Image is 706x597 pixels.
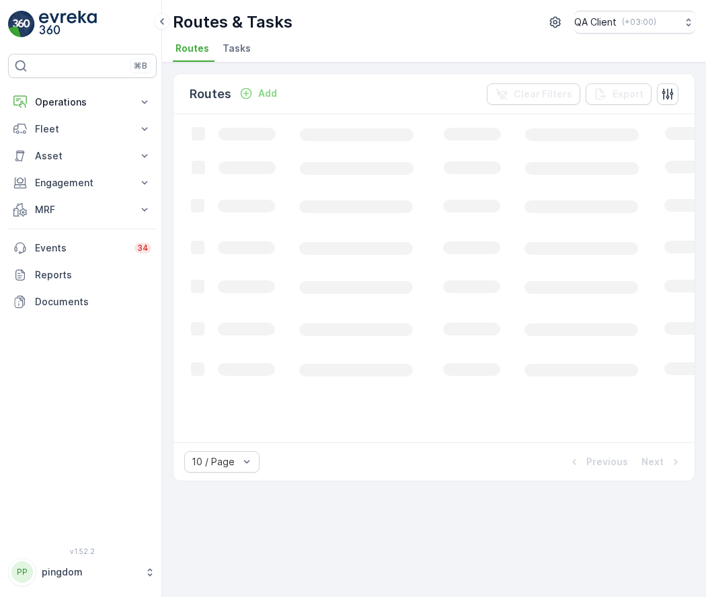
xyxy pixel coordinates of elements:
p: Asset [35,149,130,163]
button: PPpingdom [8,558,157,586]
p: Operations [35,95,130,109]
p: MRF [35,203,130,216]
p: Events [35,241,126,255]
button: Engagement [8,169,157,196]
p: Routes [190,85,231,104]
button: QA Client(+03:00) [574,11,695,34]
button: Add [234,85,282,102]
p: ⌘B [134,61,147,71]
div: PP [11,561,33,583]
p: Previous [586,455,628,469]
img: logo [8,11,35,38]
button: Export [586,83,652,105]
p: Documents [35,295,151,309]
a: Reports [8,262,157,288]
p: ( +03:00 ) [622,17,656,28]
p: Fleet [35,122,130,136]
p: pingdom [42,565,138,579]
a: Events34 [8,235,157,262]
img: logo_light-DOdMpM7g.png [39,11,97,38]
button: Operations [8,89,157,116]
p: Add [258,87,277,100]
p: Reports [35,268,151,282]
span: Tasks [223,42,251,55]
span: Routes [175,42,209,55]
p: Engagement [35,176,130,190]
button: Fleet [8,116,157,143]
span: v 1.52.2 [8,547,157,555]
button: Clear Filters [487,83,580,105]
p: Export [613,87,643,101]
button: Next [640,454,684,470]
button: MRF [8,196,157,223]
p: Clear Filters [514,87,572,101]
button: Asset [8,143,157,169]
p: 34 [137,243,149,253]
a: Documents [8,288,157,315]
p: QA Client [574,15,617,29]
button: Previous [566,454,629,470]
p: Routes & Tasks [173,11,292,33]
p: Next [641,455,664,469]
